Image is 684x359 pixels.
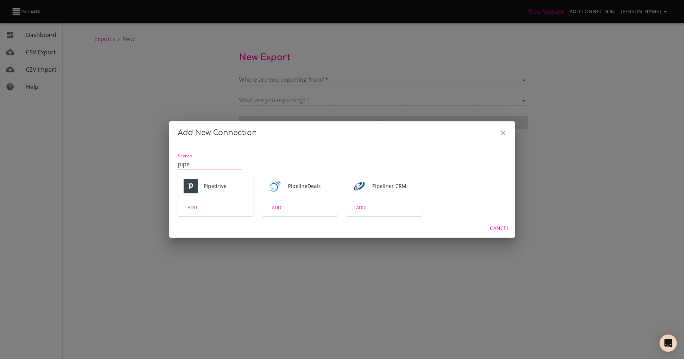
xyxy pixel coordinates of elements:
[349,202,372,213] button: ADD
[288,183,332,190] span: PipelineDeals
[352,179,366,193] img: Pipeliner CRM
[181,202,204,213] button: ADD
[487,222,512,235] button: Cancel
[204,183,248,190] span: Pipedrive
[372,183,416,190] span: Pipeliner CRM
[184,179,198,193] img: Pipedrive
[660,335,677,352] div: Open Intercom Messenger
[267,203,286,212] span: ADD
[178,127,506,139] h2: Add New Connection
[184,179,198,193] div: Tool
[351,203,370,212] span: ADD
[178,153,192,158] label: Search
[268,179,282,193] img: PipelineDeals
[352,179,366,193] div: Tool
[183,203,202,212] span: ADD
[495,124,512,142] button: Close
[265,202,288,213] button: ADD
[268,179,282,193] div: Tool
[490,224,509,233] span: Cancel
